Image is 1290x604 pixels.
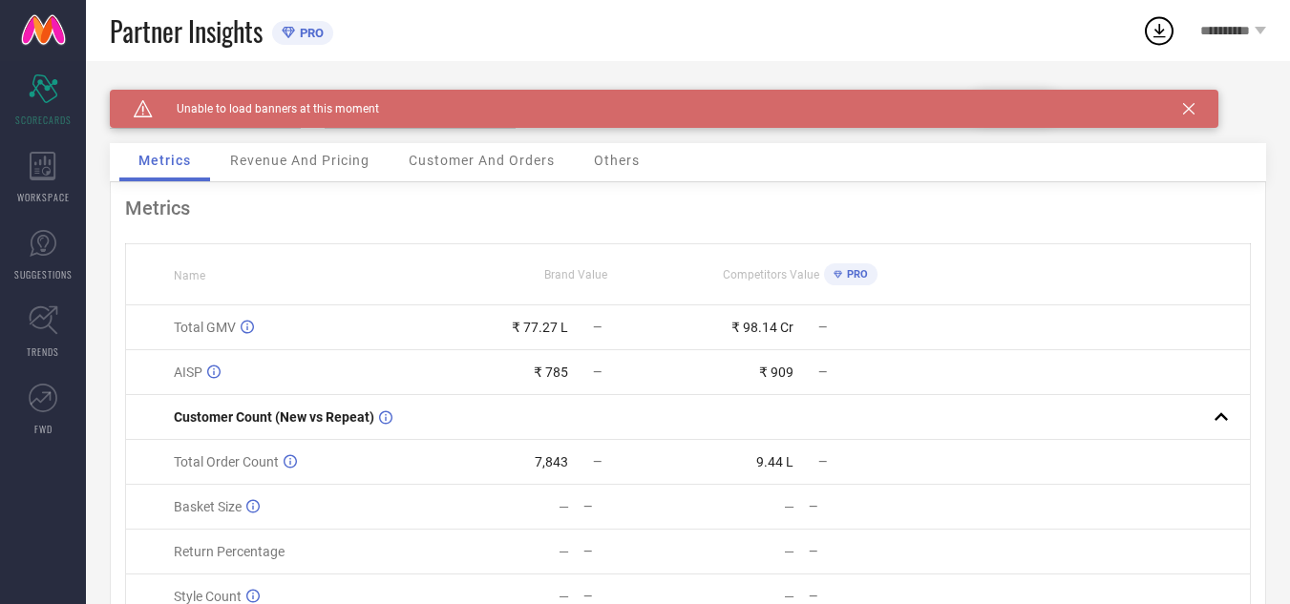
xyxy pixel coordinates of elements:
[809,590,912,603] div: —
[174,589,242,604] span: Style Count
[583,500,687,513] div: —
[559,589,569,604] div: —
[784,499,794,514] div: —
[153,102,379,115] span: Unable to load banners at this moment
[125,197,1251,219] div: Metrics
[842,268,868,281] span: PRO
[14,267,73,281] span: SUGGESTIONS
[784,589,794,604] div: —
[544,268,607,281] span: Brand Value
[583,590,687,603] div: —
[174,499,242,514] span: Basket Size
[230,153,370,168] span: Revenue And Pricing
[174,320,236,335] span: Total GMV
[295,26,324,40] span: PRO
[593,365,602,379] span: —
[34,422,53,436] span: FWD
[110,11,263,51] span: Partner Insights
[818,455,827,469] span: —
[174,409,374,425] span: Customer Count (New vs Repeat)
[756,454,793,469] div: 9.44 L
[809,545,912,558] div: —
[535,454,568,469] div: 7,843
[723,268,819,281] span: Competitors Value
[593,455,602,469] span: —
[583,545,687,558] div: —
[809,500,912,513] div: —
[27,344,59,359] span: TRENDS
[559,499,569,514] div: —
[17,190,70,204] span: WORKSPACE
[593,321,602,334] span: —
[784,544,794,559] div: —
[15,113,72,127] span: SCORECARDS
[512,320,568,335] div: ₹ 77.27 L
[731,320,793,335] div: ₹ 98.14 Cr
[559,544,569,559] div: —
[594,153,640,168] span: Others
[818,365,827,379] span: —
[1142,13,1176,48] div: Open download list
[174,364,202,380] span: AISP
[174,544,285,559] span: Return Percentage
[759,364,793,380] div: ₹ 909
[534,364,568,380] div: ₹ 785
[818,321,827,334] span: —
[174,454,279,469] span: Total Order Count
[174,269,205,282] span: Name
[110,90,301,103] div: Brand
[409,153,555,168] span: Customer And Orders
[138,153,191,168] span: Metrics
